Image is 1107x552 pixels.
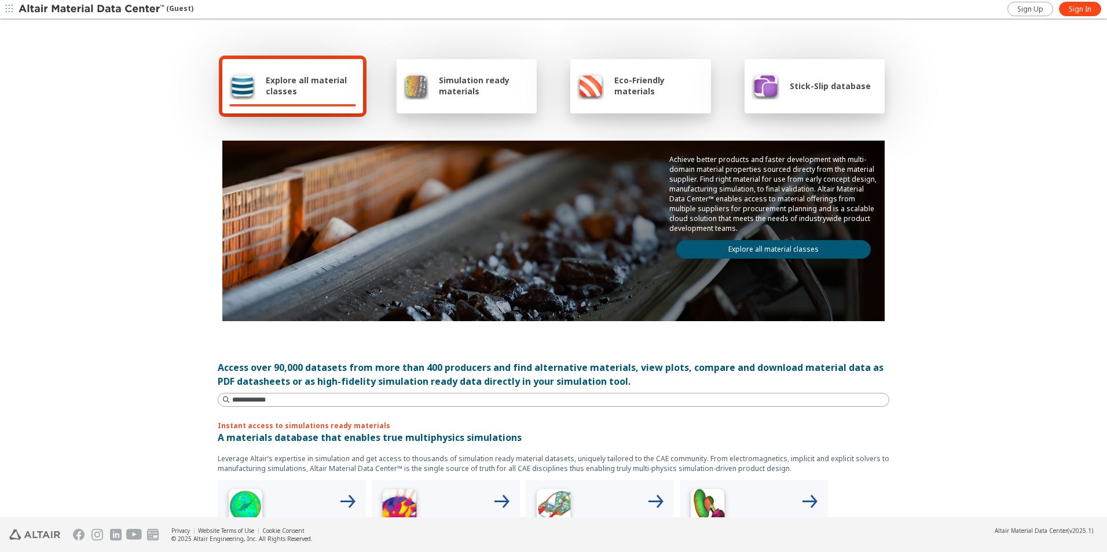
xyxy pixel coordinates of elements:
span: Eco-Friendly materials [614,75,703,97]
img: Altair Engineering [9,529,60,540]
div: Access over 90,000 datasets from more than 400 producers and find alternative materials, view plo... [218,360,889,388]
div: (Guest) [19,3,193,15]
a: Explore all material classes [676,240,871,259]
div: (v2025.1) [995,527,1093,535]
img: Explore all material classes [229,72,255,100]
span: Explore all material classes [266,75,356,97]
p: Achieve better products and faster development with multi-domain material properties sourced dire... [669,154,878,233]
div: © 2025 Altair Engineering, Inc. All Rights Reserved. [171,535,313,543]
img: Eco-Friendly materials [577,72,604,100]
a: Sign Up [1007,2,1053,16]
img: High Frequency Icon [222,485,269,531]
span: Simulation ready materials [439,75,530,97]
a: Cookie Consent [262,527,305,535]
span: Altair Material Data Center [995,527,1068,535]
p: Leverage Altair’s expertise in simulation and get access to thousands of simulation ready materia... [218,454,889,473]
p: A materials database that enables true multiphysics simulations [218,430,889,444]
img: Crash Analyses Icon [684,485,731,531]
a: Website Terms of Use [198,527,254,535]
img: Simulation ready materials [404,72,428,100]
p: Instant access to simulations ready materials [218,421,889,430]
a: Privacy [171,527,190,535]
span: Stick-Slip database [790,80,871,91]
img: Low Frequency Icon [376,485,423,531]
a: Sign In [1059,2,1101,16]
img: Structural Analyses Icon [530,485,577,531]
img: Altair Material Data Center [19,3,166,15]
span: Sign Up [1017,5,1043,14]
img: Stick-Slip database [752,72,779,100]
span: Sign In [1069,5,1091,14]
